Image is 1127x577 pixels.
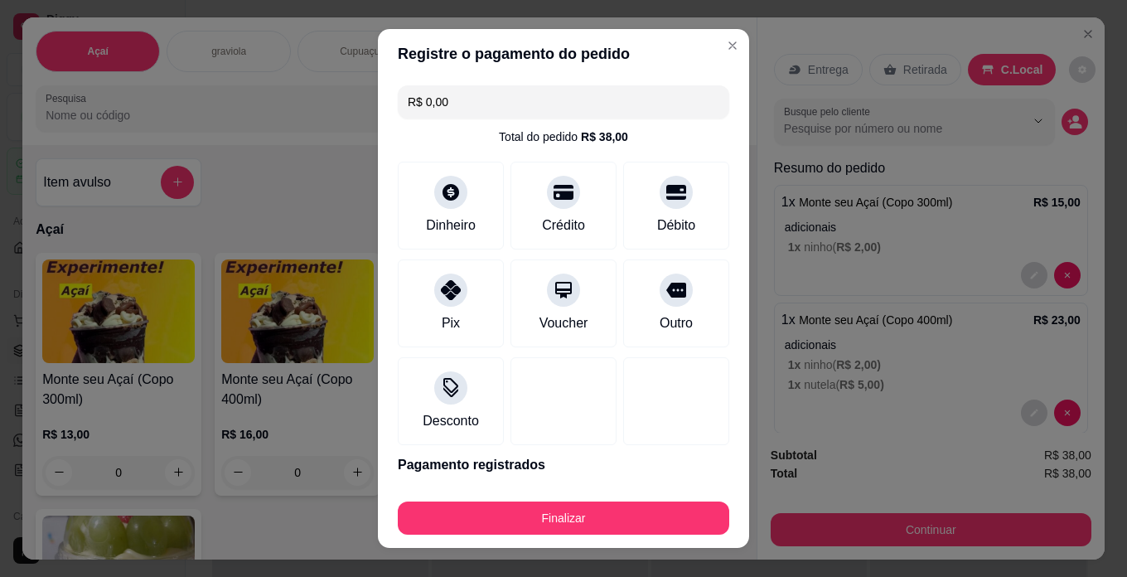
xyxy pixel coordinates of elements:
[539,313,588,333] div: Voucher
[378,29,749,79] header: Registre o pagamento do pedido
[398,502,729,535] button: Finalizar
[426,216,476,235] div: Dinheiro
[542,216,585,235] div: Crédito
[719,32,746,59] button: Close
[657,216,695,235] div: Débito
[423,411,479,431] div: Desconto
[499,128,628,145] div: Total do pedido
[660,313,693,333] div: Outro
[398,455,729,475] p: Pagamento registrados
[442,313,460,333] div: Pix
[408,85,719,119] input: Ex.: hambúrguer de cordeiro
[581,128,628,145] div: R$ 38,00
